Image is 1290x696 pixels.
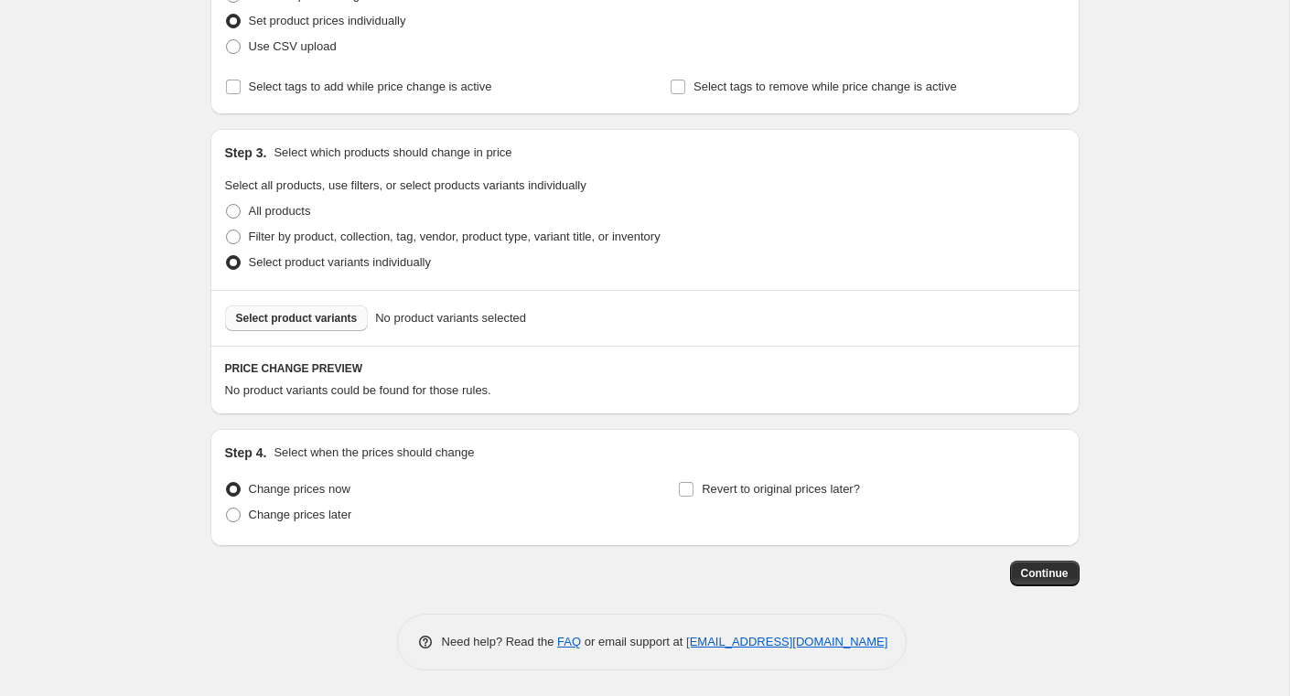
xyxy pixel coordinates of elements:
a: [EMAIL_ADDRESS][DOMAIN_NAME] [686,635,887,648]
span: Change prices later [249,508,352,521]
span: Select product variants individually [249,255,431,269]
span: No product variants selected [375,309,526,327]
span: All products [249,204,311,218]
span: Select product variants [236,311,358,326]
span: Need help? Read the [442,635,558,648]
span: Filter by product, collection, tag, vendor, product type, variant title, or inventory [249,230,661,243]
span: Select tags to remove while price change is active [693,80,957,93]
h2: Step 4. [225,444,267,462]
p: Select which products should change in price [274,144,511,162]
span: or email support at [581,635,686,648]
h2: Step 3. [225,144,267,162]
span: No product variants could be found for those rules. [225,383,491,397]
span: Set product prices individually [249,14,406,27]
span: Select tags to add while price change is active [249,80,492,93]
span: Revert to original prices later? [702,482,860,496]
span: Change prices now [249,482,350,496]
span: Select all products, use filters, or select products variants individually [225,178,586,192]
p: Select when the prices should change [274,444,474,462]
button: Continue [1010,561,1080,586]
h6: PRICE CHANGE PREVIEW [225,361,1065,376]
span: Use CSV upload [249,39,337,53]
a: FAQ [557,635,581,648]
span: Continue [1021,566,1069,581]
button: Select product variants [225,305,369,331]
